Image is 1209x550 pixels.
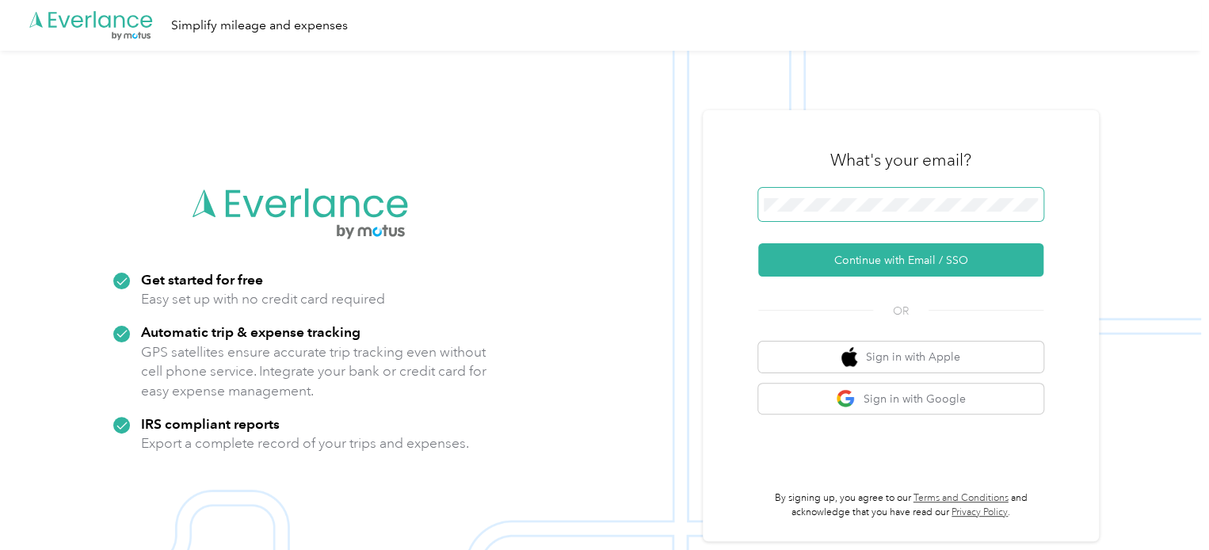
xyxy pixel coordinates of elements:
[141,271,263,288] strong: Get started for free
[141,289,385,309] p: Easy set up with no credit card required
[141,434,469,453] p: Export a complete record of your trips and expenses.
[836,389,856,409] img: google logo
[830,149,971,171] h3: What's your email?
[171,16,348,36] div: Simplify mileage and expenses
[952,506,1008,518] a: Privacy Policy
[758,491,1043,519] p: By signing up, you agree to our and acknowledge that you have read our .
[141,323,360,340] strong: Automatic trip & expense tracking
[141,415,280,432] strong: IRS compliant reports
[758,384,1043,414] button: google logoSign in with Google
[841,347,857,367] img: apple logo
[758,243,1043,277] button: Continue with Email / SSO
[873,303,929,319] span: OR
[758,342,1043,372] button: apple logoSign in with Apple
[141,342,487,401] p: GPS satellites ensure accurate trip tracking even without cell phone service. Integrate your bank...
[913,492,1009,504] a: Terms and Conditions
